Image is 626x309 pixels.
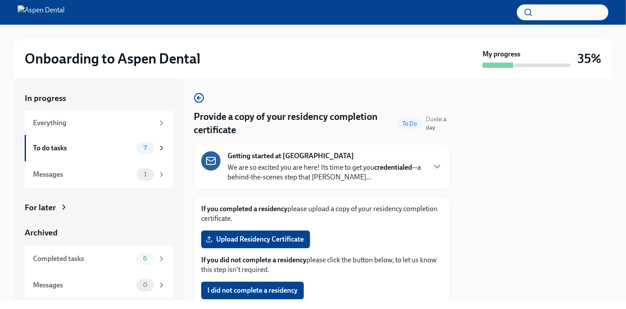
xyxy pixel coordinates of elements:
[139,171,152,178] span: 1
[33,118,154,128] div: Everything
[426,115,446,131] strong: in a day
[397,120,422,127] span: To Do
[201,204,442,223] p: please upload a copy of your residency completion certificate.
[138,255,152,262] span: 6
[194,110,394,137] h4: Provide a copy of your residency completion certificate
[25,93,173,104] a: In progress
[201,255,442,275] p: please click the button below, to let us know this step isn't required.
[25,135,173,161] a: To do tasks7
[25,161,173,188] a: Messages1
[228,163,425,182] p: We are so excited you are here! Its time to get you —a behind-the-scenes step that [PERSON_NAME]...
[33,254,133,264] div: Completed tasks
[33,143,133,153] div: To do tasks
[426,115,446,131] span: Due
[228,151,354,161] strong: Getting started at [GEOGRAPHIC_DATA]
[18,5,65,19] img: Aspen Dental
[25,272,173,298] a: Messages0
[207,235,304,244] span: Upload Residency Certificate
[138,282,153,288] span: 0
[482,49,520,59] strong: My progress
[201,282,304,299] button: I did not complete a residency
[25,111,173,135] a: Everything
[426,115,450,132] span: September 25th, 2025 07:00
[25,50,200,67] h2: Onboarding to Aspen Dental
[33,170,133,179] div: Messages
[33,280,133,290] div: Messages
[578,51,601,67] h3: 35%
[207,286,298,295] span: I did not complete a residency
[25,246,173,272] a: Completed tasks6
[201,231,310,248] label: Upload Residency Certificate
[25,202,173,213] a: For later
[201,256,306,264] strong: If you did not complete a residency
[25,227,173,238] a: Archived
[25,202,56,213] div: For later
[201,205,287,213] strong: If you completed a residency
[138,145,152,151] span: 7
[374,163,412,171] strong: credentialed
